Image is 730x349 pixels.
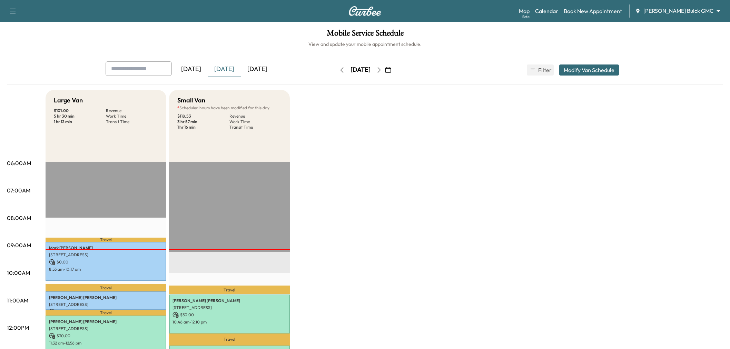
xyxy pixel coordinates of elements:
[49,295,163,300] p: [PERSON_NAME] [PERSON_NAME]
[46,310,166,316] p: Travel
[559,64,619,76] button: Modify Van Schedule
[49,326,163,331] p: [STREET_ADDRESS]
[49,309,163,315] p: $ 30.00
[177,105,282,111] p: Scheduled hours have been modified for this day
[49,267,163,272] p: 8:53 am - 10:17 am
[348,6,382,16] img: Curbee Logo
[172,319,286,325] p: 10:46 am - 12:10 pm
[49,252,163,258] p: [STREET_ADDRESS]
[7,159,31,167] p: 06:00AM
[7,214,31,222] p: 08:00AM
[49,319,163,325] p: [PERSON_NAME] [PERSON_NAME]
[535,7,558,15] a: Calendar
[49,245,163,251] p: Mark [PERSON_NAME]
[49,340,163,346] p: 11:32 am - 12:56 pm
[172,298,286,303] p: [PERSON_NAME] [PERSON_NAME]
[172,312,286,318] p: $ 30.00
[106,108,158,113] p: Revenue
[538,66,551,74] span: Filter
[169,333,290,346] p: Travel
[49,302,163,307] p: [STREET_ADDRESS]
[564,7,622,15] a: Book New Appointment
[49,333,163,339] p: $ 30.00
[229,124,282,130] p: Transit Time
[208,61,241,77] div: [DATE]
[169,286,290,295] p: Travel
[351,66,371,74] div: [DATE]
[106,113,158,119] p: Work Time
[7,186,30,195] p: 07:00AM
[229,113,282,119] p: Revenue
[241,61,274,77] div: [DATE]
[46,284,166,292] p: Travel
[46,238,166,242] p: Travel
[7,269,30,277] p: 10:00AM
[54,119,106,124] p: 1 hr 12 min
[522,14,530,19] div: Beta
[229,119,282,124] p: Work Time
[7,296,28,305] p: 11:00AM
[177,113,229,119] p: $ 118.53
[54,96,83,105] h5: Large Van
[527,64,554,76] button: Filter
[7,241,31,249] p: 09:00AM
[49,259,163,265] p: $ 0.00
[7,29,723,41] h1: Mobile Service Schedule
[7,41,723,48] h6: View and update your mobile appointment schedule.
[175,61,208,77] div: [DATE]
[177,96,205,105] h5: Small Van
[519,7,530,15] a: MapBeta
[106,119,158,124] p: Transit Time
[177,119,229,124] p: 3 hr 57 min
[54,113,106,119] p: 5 hr 30 min
[643,7,713,15] span: [PERSON_NAME] Buick GMC
[172,305,286,310] p: [STREET_ADDRESS]
[177,124,229,130] p: 1 hr 16 min
[54,108,106,113] p: $ 101.00
[7,323,29,332] p: 12:00PM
